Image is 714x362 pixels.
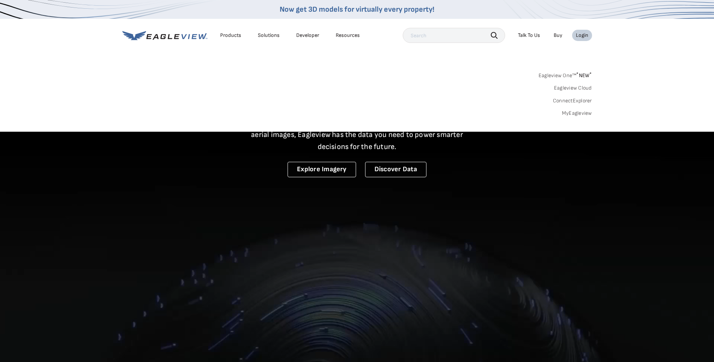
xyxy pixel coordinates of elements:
span: NEW [576,72,592,79]
input: Search [403,28,505,43]
a: Developer [296,32,319,39]
div: Products [220,32,241,39]
div: Login [576,32,588,39]
div: Talk To Us [518,32,540,39]
a: MyEagleview [562,110,592,117]
div: Solutions [258,32,280,39]
div: Resources [336,32,360,39]
a: Discover Data [365,162,426,177]
a: Explore Imagery [288,162,356,177]
a: Now get 3D models for virtually every property! [280,5,434,14]
a: Eagleview One™*NEW* [539,70,592,79]
a: Eagleview Cloud [554,85,592,91]
a: ConnectExplorer [553,97,592,104]
p: A new era starts here. Built on more than 3.5 billion high-resolution aerial images, Eagleview ha... [242,117,472,153]
a: Buy [554,32,562,39]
